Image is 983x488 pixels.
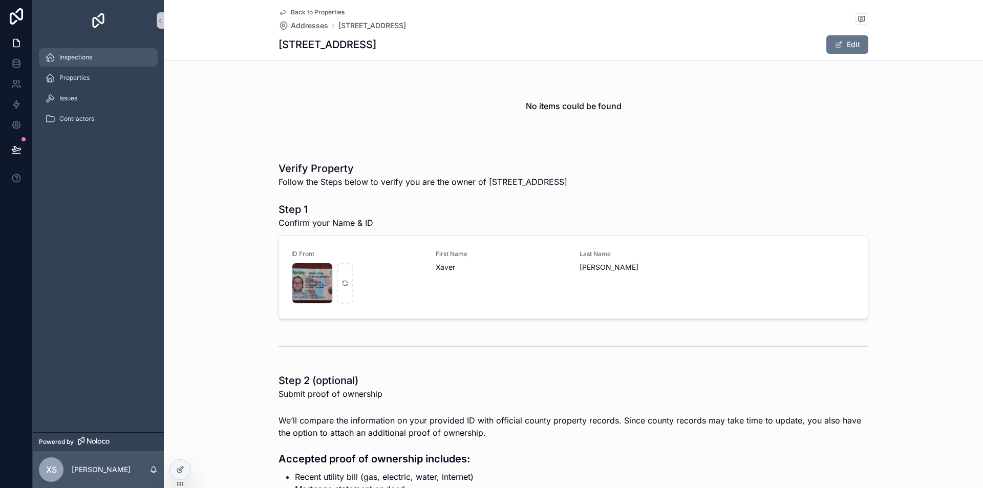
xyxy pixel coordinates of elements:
img: App logo [90,12,106,29]
span: Issues [59,94,77,102]
span: [PERSON_NAME] [580,262,712,272]
span: Xaver [436,262,568,272]
span: Last Name [580,250,712,258]
span: Addresses [291,20,328,31]
span: Properties [59,74,90,82]
h3: Accepted proof of ownership includes: [279,451,868,466]
a: Powered by [33,432,164,451]
h2: No items could be found [526,100,622,112]
a: Inspections [39,48,158,67]
div: scrollable content [33,41,164,141]
h1: Step 2 (optional) [279,373,382,388]
span: Powered by [39,438,74,446]
a: Issues [39,89,158,108]
a: Contractors [39,110,158,128]
li: Recent utility bill (gas, electric, water, internet) [295,471,868,483]
button: Edit [826,35,868,54]
a: [STREET_ADDRESS] [338,20,406,31]
span: ID Front [291,250,423,258]
p: [PERSON_NAME] [72,464,131,475]
span: Inspections [59,53,92,61]
span: Follow the Steps below to verify you are the owner of [STREET_ADDRESS] [279,176,567,188]
h1: [STREET_ADDRESS] [279,37,376,52]
span: First Name [436,250,568,258]
a: Addresses [279,20,328,31]
span: Submit proof of ownership [279,388,382,400]
span: Back to Properties [291,8,345,16]
h1: Verify Property [279,161,567,176]
span: XS [46,463,57,476]
a: Back to Properties [279,8,345,16]
a: Properties [39,69,158,87]
span: Confirm your Name & ID [279,217,373,229]
p: We’ll compare the information on your provided ID with official county property records. Since co... [279,414,868,439]
h1: Step 1 [279,202,373,217]
span: Contractors [59,115,94,123]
